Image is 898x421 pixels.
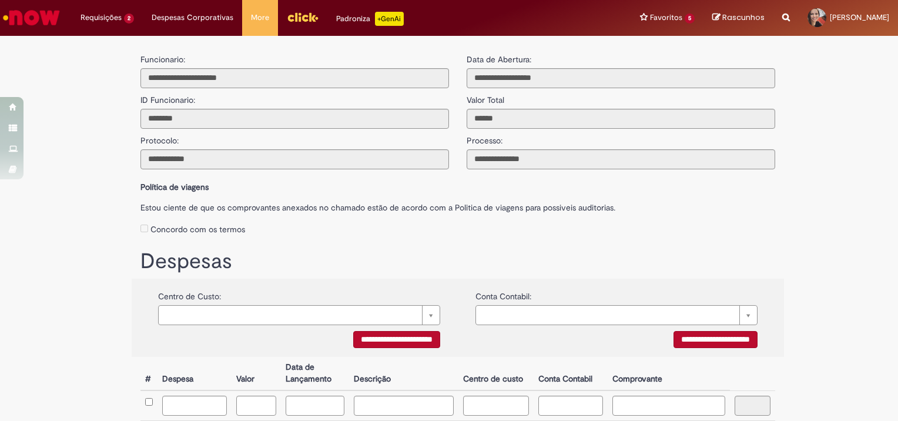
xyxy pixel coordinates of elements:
[1,6,62,29] img: ServiceNow
[375,12,404,26] p: +GenAi
[475,285,531,302] label: Conta Contabil:
[150,223,245,235] label: Concordo com os termos
[467,129,502,146] label: Processo:
[722,12,765,23] span: Rascunhos
[140,250,775,273] h1: Despesas
[140,357,158,390] th: #
[140,54,185,65] label: Funcionario:
[124,14,134,24] span: 2
[158,357,232,390] th: Despesa
[458,357,534,390] th: Centro de custo
[158,285,221,302] label: Centro de Custo:
[534,357,608,390] th: Conta Contabil
[467,54,531,65] label: Data de Abertura:
[467,88,504,106] label: Valor Total
[336,12,404,26] div: Padroniza
[140,88,195,106] label: ID Funcionario:
[232,357,281,390] th: Valor
[158,305,440,325] a: Limpar campo {0}
[140,196,775,213] label: Estou ciente de que os comprovantes anexados no chamado estão de acordo com a Politica de viagens...
[650,12,682,24] span: Favoritos
[281,357,349,390] th: Data de Lançamento
[712,12,765,24] a: Rascunhos
[140,182,209,192] b: Política de viagens
[81,12,122,24] span: Requisições
[608,357,730,390] th: Comprovante
[830,12,889,22] span: [PERSON_NAME]
[287,8,319,26] img: click_logo_yellow_360x200.png
[152,12,233,24] span: Despesas Corporativas
[349,357,458,390] th: Descrição
[251,12,269,24] span: More
[140,129,179,146] label: Protocolo:
[475,305,758,325] a: Limpar campo {0}
[685,14,695,24] span: 5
